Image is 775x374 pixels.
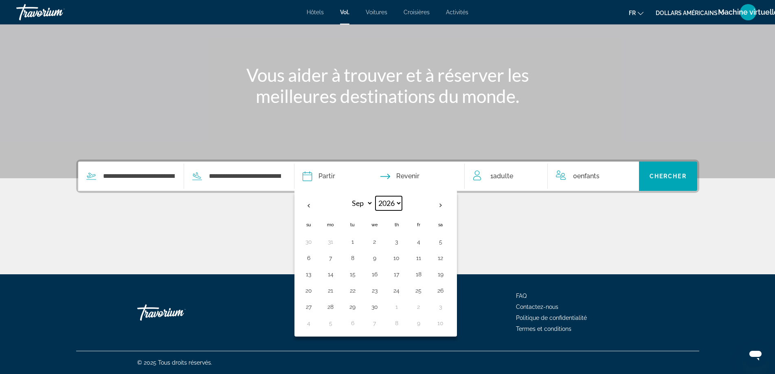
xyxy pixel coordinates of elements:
[78,162,697,191] div: Search widget
[629,7,643,19] button: Changer de langue
[573,171,599,182] span: 0
[656,7,725,19] button: Changer de devise
[465,162,639,191] button: Travelers: 1 adult, 0 children
[516,304,558,310] a: Contactez-nous
[490,171,513,182] span: 1
[404,9,430,15] a: Croisières
[412,301,425,313] button: Day 2
[324,236,337,247] button: Day 31
[324,301,337,313] button: Day 28
[324,317,337,329] button: Day 5
[302,285,315,296] button: Day 20
[434,269,447,280] button: Day 19
[307,9,324,15] a: Hôtels
[368,285,381,296] button: Day 23
[137,359,212,366] font: © 2025 Tous droits réservés.
[412,252,425,264] button: Day 11
[629,10,636,16] font: fr
[302,252,315,264] button: Day 6
[493,172,513,180] span: Adulte
[639,162,697,191] button: Chercher
[368,317,381,329] button: Day 7
[366,9,387,15] a: Voitures
[434,285,447,296] button: Day 26
[303,162,335,191] button: Depart date
[346,301,359,313] button: Day 29
[16,2,98,23] a: Travorium
[137,300,219,325] a: Travorium
[390,252,403,264] button: Day 10
[298,196,320,215] button: Previous month
[390,317,403,329] button: Day 8
[324,252,337,264] button: Day 7
[346,269,359,280] button: Day 15
[434,317,447,329] button: Day 10
[412,269,425,280] button: Day 18
[390,236,403,247] button: Day 3
[346,252,359,264] button: Day 8
[516,293,527,299] a: FAQ
[516,326,571,332] a: Termes et conditions
[738,4,759,21] button: Menu utilisateur
[577,172,599,180] span: Enfants
[347,196,373,210] select: Select month
[650,173,687,179] span: Chercher
[368,252,381,264] button: Day 9
[390,285,403,296] button: Day 24
[434,301,447,313] button: Day 3
[380,162,419,191] button: Return date
[368,269,381,280] button: Day 16
[368,301,381,313] button: Day 30
[412,285,425,296] button: Day 25
[390,269,403,280] button: Day 17
[340,9,349,15] a: Vol.
[390,301,403,313] button: Day 1
[346,317,359,329] button: Day 6
[324,269,337,280] button: Day 14
[302,236,315,247] button: Day 30
[412,236,425,247] button: Day 4
[235,64,540,107] h1: Vous aider à trouver et à réserver les meilleures destinations du monde.
[302,317,315,329] button: Day 4
[742,341,768,367] iframe: Bouton de lancement de la fenêtre de messagerie
[412,317,425,329] button: Day 9
[396,171,419,182] span: Revenir
[346,285,359,296] button: Day 22
[302,269,315,280] button: Day 13
[434,252,447,264] button: Day 12
[324,285,337,296] button: Day 21
[375,196,402,210] select: Select year
[368,236,381,247] button: Day 2
[656,10,718,16] font: dollars américains
[302,301,315,313] button: Day 27
[346,236,359,247] button: Day 1
[430,196,452,215] button: Next month
[446,9,468,15] a: Activités
[434,236,447,247] button: Day 5
[516,315,587,321] a: Politique de confidentialité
